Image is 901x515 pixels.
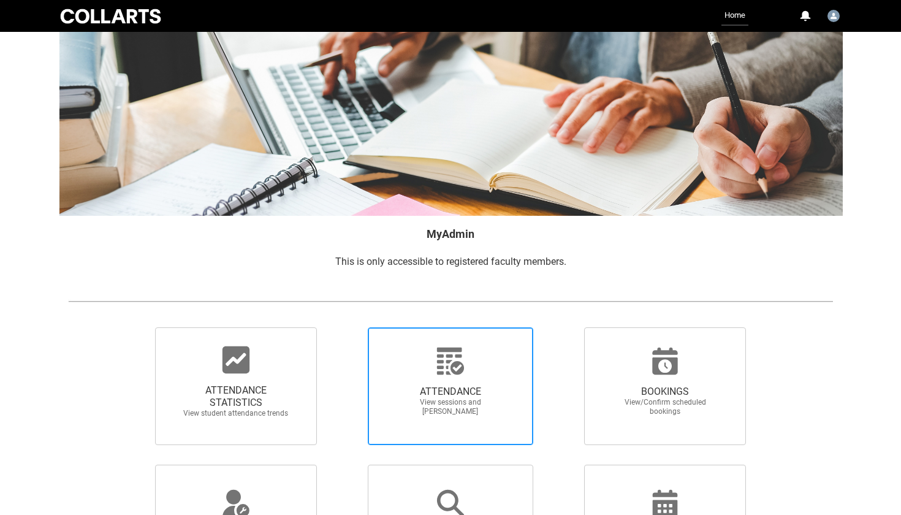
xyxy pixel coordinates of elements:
span: BOOKINGS [611,386,719,398]
img: REDU_GREY_LINE [68,295,833,308]
img: Mary.Sassman [827,10,840,22]
a: Home [721,6,748,26]
span: This is only accessible to registered faculty members. [335,256,566,267]
span: ATTENDANCE STATISTICS [182,384,290,409]
button: User Profile Mary.Sassman [824,5,843,25]
span: ATTENDANCE [397,386,504,398]
span: View student attendance trends [182,409,290,418]
h2: MyAdmin [68,226,833,242]
span: View sessions and [PERSON_NAME] [397,398,504,416]
span: View/Confirm scheduled bookings [611,398,719,416]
